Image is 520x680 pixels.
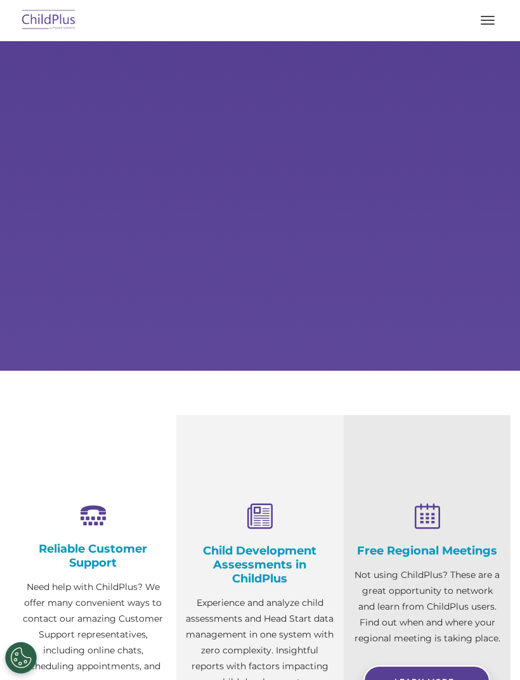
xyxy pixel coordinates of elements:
h4: Reliable Customer Support [19,542,167,570]
h4: Free Regional Meetings [353,544,501,558]
h4: Child Development Assessments in ChildPlus [186,544,334,586]
button: Cookies Settings [5,642,37,674]
img: ChildPlus by Procare Solutions [19,6,79,35]
p: Not using ChildPlus? These are a great opportunity to network and learn from ChildPlus users. Fin... [353,567,501,646]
